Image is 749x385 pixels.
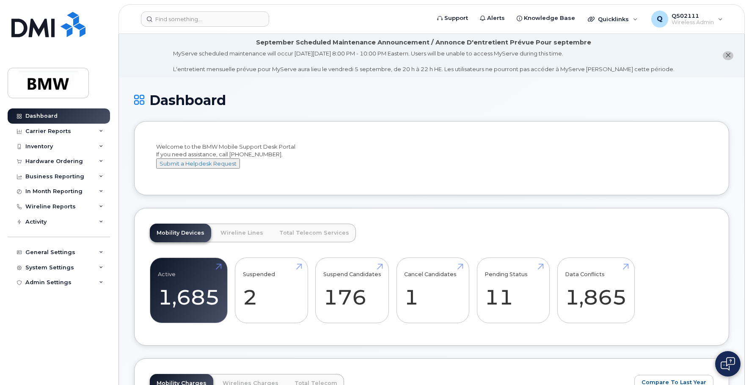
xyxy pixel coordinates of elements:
div: Welcome to the BMW Mobile Support Desk Portal If you need assistance, call [PHONE_NUMBER]. [156,143,707,177]
a: Wireline Lines [214,224,270,242]
a: Data Conflicts 1,865 [565,263,627,319]
button: close notification [723,51,733,60]
img: Open chat [721,357,735,371]
a: Suspend Candidates 176 [323,263,381,319]
a: Submit a Helpdesk Request [156,160,240,167]
a: Total Telecom Services [273,224,356,242]
div: MyServe scheduled maintenance will occur [DATE][DATE] 8:00 PM - 10:00 PM Eastern. Users will be u... [173,50,675,73]
a: Cancel Candidates 1 [404,263,461,319]
h1: Dashboard [134,93,729,108]
a: Pending Status 11 [485,263,542,319]
div: September Scheduled Maintenance Announcement / Annonce D'entretient Prévue Pour septembre [256,38,591,47]
a: Mobility Devices [150,224,211,242]
button: Submit a Helpdesk Request [156,158,240,169]
a: Active 1,685 [158,263,220,319]
a: Suspended 2 [243,263,300,319]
